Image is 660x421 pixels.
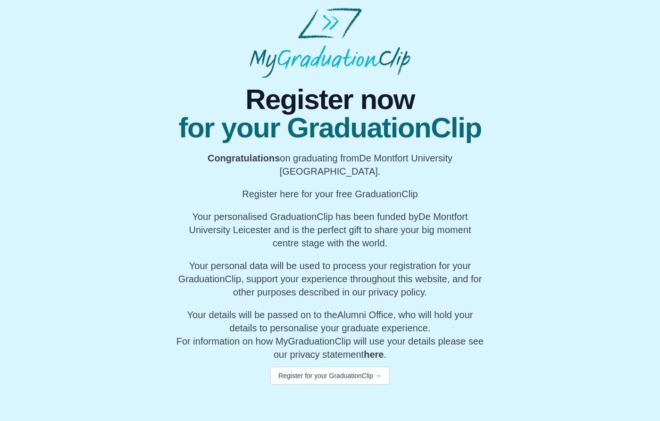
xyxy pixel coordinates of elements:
[176,210,484,250] p: Your personalised GraduationClip has been funded by De Montfort University Leicester and is the p...
[176,187,484,201] p: Register here for your free GraduationClip
[208,153,280,163] b: Congratulations
[337,310,393,320] span: Alumni Office
[250,8,411,78] img: MyGraduationClip
[270,367,390,385] button: Register for your GraduationClip →
[176,114,484,142] span: for your GraduationClip
[176,85,484,114] span: Register now
[176,310,484,360] span: For information on how MyGraduationClip will use your details please see our privacy statement .
[176,259,484,299] p: Your personal data will be used to process your registration for your GraduationClip, support you...
[364,349,384,360] a: here
[187,310,473,333] span: Your details will be passed on to the , who will hold your details to personalise your graduate e...
[176,152,484,178] p: on graduating from De Montfort University [GEOGRAPHIC_DATA].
